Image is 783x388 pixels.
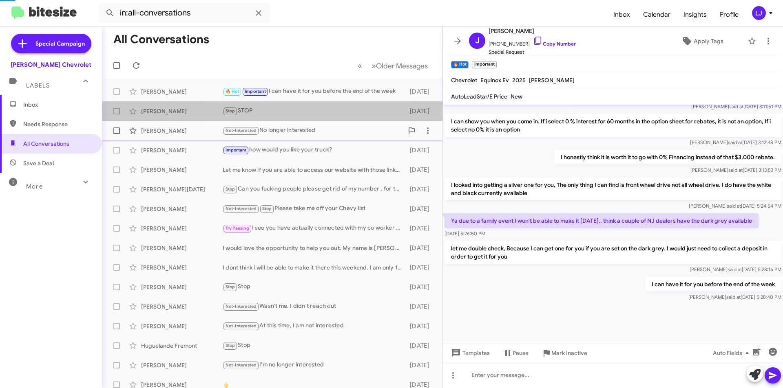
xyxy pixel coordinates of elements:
[35,39,85,48] span: Special Campaign
[226,284,235,289] span: Stop
[262,206,272,211] span: Stop
[406,322,436,330] div: [DATE]
[223,87,406,96] div: I can have it for you before the end of the week
[445,178,781,200] p: I looked into getting a silver one for you, The only thing I can find is front wheel drive not al...
[406,88,436,96] div: [DATE]
[223,106,406,116] div: STOP
[141,361,223,369] div: [PERSON_NAME]
[223,166,406,174] div: Let me know if you are able to access our website with those links, I may have to text them off m...
[141,322,223,330] div: [PERSON_NAME]
[451,77,477,84] span: Chevrolet
[226,206,257,211] span: Not-Interested
[141,127,223,135] div: [PERSON_NAME]
[727,203,741,209] span: said at
[694,34,723,48] span: Apply Tags
[677,3,713,26] a: Insights
[489,26,576,36] span: [PERSON_NAME]
[223,321,406,331] div: At this time, I am not interested
[496,346,535,360] button: Pause
[728,266,742,272] span: said at
[226,128,257,133] span: Not-Interested
[141,244,223,252] div: [PERSON_NAME]
[23,120,93,128] span: Needs Response
[226,226,249,231] span: Try Pausing
[533,41,576,47] a: Copy Number
[529,77,575,84] span: [PERSON_NAME]
[372,61,376,71] span: »
[713,3,745,26] span: Profile
[226,343,235,348] span: Stop
[226,89,239,94] span: 🔥 Hot
[443,346,496,360] button: Templates
[406,224,436,232] div: [DATE]
[752,6,766,20] div: LJ
[406,185,436,193] div: [DATE]
[141,107,223,115] div: [PERSON_NAME]
[406,166,436,174] div: [DATE]
[511,93,522,100] span: New
[245,89,266,94] span: Important
[353,57,367,74] button: Previous
[645,277,781,292] p: I can have it for you before the end of the week
[223,360,406,370] div: I'm no longer interested
[223,145,406,155] div: how would you like your truck?
[141,88,223,96] div: [PERSON_NAME]
[451,61,469,68] small: 🔥 Hot
[226,108,235,114] span: Stop
[607,3,637,26] a: Inbox
[141,303,223,311] div: [PERSON_NAME]
[690,167,781,173] span: [PERSON_NAME] [DATE] 3:13:53 PM
[406,146,436,154] div: [DATE]
[449,346,490,360] span: Templates
[141,263,223,272] div: [PERSON_NAME]
[406,263,436,272] div: [DATE]
[406,342,436,350] div: [DATE]
[406,361,436,369] div: [DATE]
[141,205,223,213] div: [PERSON_NAME]
[690,139,781,145] span: [PERSON_NAME] [DATE] 3:12:48 PM
[406,303,436,311] div: [DATE]
[445,114,781,137] p: I can show you when you come in. If i select 0 % interest for 60 months in the option sheet for r...
[489,36,576,48] span: [PHONE_NUMBER]
[713,346,752,360] span: Auto Fields
[445,241,781,264] p: let me double check, Because I can get one for you if you are set on the dark grey. I would just ...
[11,61,91,69] div: [PERSON_NAME] Chevrolet
[406,244,436,252] div: [DATE]
[23,101,93,109] span: Inbox
[23,140,69,148] span: All Conversations
[223,126,403,135] div: No longer interested
[11,34,91,53] a: Special Campaign
[445,230,485,237] span: [DATE] 5:26:50 PM
[223,204,406,213] div: Please take me off your Chevy list
[745,6,774,20] button: LJ
[367,57,433,74] button: Next
[728,167,743,173] span: said at
[141,146,223,154] div: [PERSON_NAME]
[226,147,247,153] span: Important
[706,346,759,360] button: Auto Fields
[480,77,509,84] span: Equinox Ev
[728,139,742,145] span: said at
[513,346,529,360] span: Pause
[660,34,744,48] button: Apply Tags
[223,184,406,194] div: Can you fucking people please get rid of my number , for the fucking 50th time my name is [PERSON...
[376,61,428,70] span: Older Messages
[637,3,677,26] a: Calendar
[535,346,594,360] button: Mark Inactive
[141,342,223,350] div: Huguelande Fremont
[141,166,223,174] div: [PERSON_NAME]
[690,266,781,272] span: [PERSON_NAME] [DATE] 5:28:16 PM
[223,263,406,272] div: I dont think i will be able to make it there this weekend. I am only 1 year into my lease so I ma...
[141,224,223,232] div: [PERSON_NAME]
[691,103,781,110] span: [PERSON_NAME] [DATE] 3:11:51 PM
[141,283,223,291] div: [PERSON_NAME]
[554,150,781,164] p: I honestly think it is worth it to go with 0% Financing instead of that $3,000 rebate.
[26,82,50,89] span: Labels
[353,57,433,74] nav: Page navigation example
[475,34,480,47] span: J
[472,61,496,68] small: Important
[113,33,209,46] h1: All Conversations
[406,107,436,115] div: [DATE]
